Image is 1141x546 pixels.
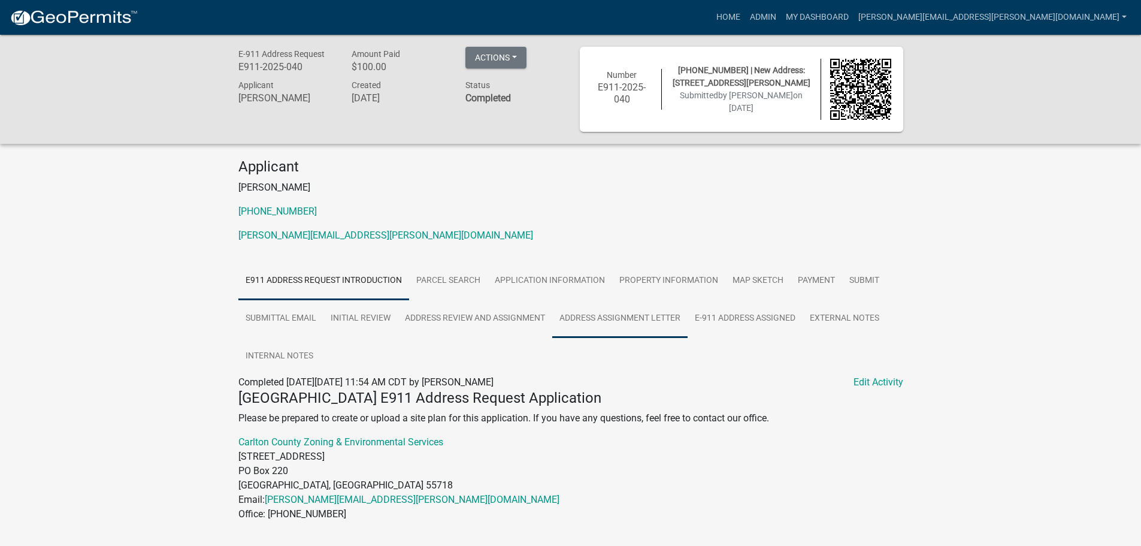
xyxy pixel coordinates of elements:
span: Number [607,70,637,80]
a: Application Information [488,262,612,300]
a: Address Assignment Letter [552,300,688,338]
a: Property Information [612,262,725,300]
span: by [PERSON_NAME] [718,91,793,100]
h6: $100.00 [352,61,447,73]
span: Status [465,80,490,90]
h4: [GEOGRAPHIC_DATA] E911 Address Request Application [238,390,903,407]
p: [STREET_ADDRESS] PO Box 220 [GEOGRAPHIC_DATA], [GEOGRAPHIC_DATA] 55718 Email: Office: [PHONE_NUMBER] [238,435,903,521]
span: E-911 Address Request [238,49,325,59]
button: Actions [465,47,526,68]
a: Admin [745,6,781,29]
span: Applicant [238,80,274,90]
a: [PERSON_NAME][EMAIL_ADDRESS][PERSON_NAME][DOMAIN_NAME] [854,6,1131,29]
a: Submit [842,262,886,300]
a: Carlton County Zoning & Environmental Services [238,436,443,448]
p: Please be prepared to create or upload a site plan for this application. If you have any question... [238,411,903,426]
a: External Notes [803,300,886,338]
span: Amount Paid [352,49,400,59]
span: Created [352,80,381,90]
a: E911 Address Request Introduction [238,262,409,300]
a: [PHONE_NUMBER] [238,206,317,217]
a: Edit Activity [854,375,903,390]
a: Address Review and Assignment [398,300,552,338]
a: [PERSON_NAME][EMAIL_ADDRESS][PERSON_NAME][DOMAIN_NAME] [265,494,559,505]
a: [PERSON_NAME][EMAIL_ADDRESS][PERSON_NAME][DOMAIN_NAME] [238,230,533,241]
a: Internal Notes [238,337,320,376]
img: QR code [830,59,891,120]
a: My Dashboard [781,6,854,29]
a: Initial Review [323,300,398,338]
span: Submitted on [DATE] [680,91,803,113]
h6: [DATE] [352,92,447,104]
h4: Applicant [238,158,903,176]
span: Completed [DATE][DATE] 11:54 AM CDT by [PERSON_NAME] [238,376,494,388]
span: [PHONE_NUMBER] | New Address: [STREET_ADDRESS][PERSON_NAME] [673,65,810,88]
h6: E911-2025-040 [238,61,334,73]
a: Map Sketch [725,262,791,300]
p: [PERSON_NAME] [238,180,903,195]
h6: E911-2025-040 [592,82,653,104]
a: Parcel search [409,262,488,300]
a: E-911 Address Assigned [688,300,803,338]
a: Home [712,6,745,29]
a: Submittal Email [238,300,323,338]
a: Payment [791,262,842,300]
strong: Completed [465,92,511,104]
h6: [PERSON_NAME] [238,92,334,104]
